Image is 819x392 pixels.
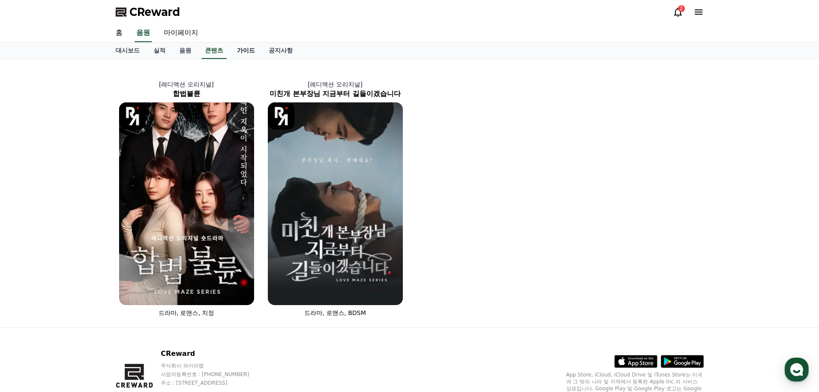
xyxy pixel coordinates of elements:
img: [object Object] Logo [119,102,146,130]
a: CReward [116,5,180,19]
a: 음원 [172,43,198,59]
a: [레디액션 오리지널] 합법불륜 합법불륜 [object Object] Logo 드라마, 로맨스, 치정 [112,73,261,324]
a: 마이페이지 [157,24,205,42]
div: 2 [678,5,685,12]
span: 설정 [133,286,143,293]
p: 사업자등록번호 : [PHONE_NUMBER] [161,371,266,378]
span: 대화 [79,286,89,293]
img: 합법불륜 [119,102,254,305]
span: 홈 [27,286,32,293]
a: 홈 [109,24,129,42]
p: 주식회사 와이피랩 [161,362,266,369]
a: 홈 [3,273,57,294]
a: 콘텐츠 [202,43,227,59]
h2: 합법불륜 [112,89,261,99]
span: 드라마, 로맨스, 치정 [159,309,215,316]
a: 가이드 [230,43,262,59]
p: [레디액션 오리지널] [261,80,410,89]
a: 2 [673,7,683,17]
a: 실적 [147,43,172,59]
a: 대화 [57,273,111,294]
a: 음원 [135,24,152,42]
span: CReward [129,5,180,19]
a: 공지사항 [262,43,300,59]
img: 미친개 본부장님 지금부터 길들이겠습니다 [268,102,403,305]
a: 대시보드 [109,43,147,59]
h2: 미친개 본부장님 지금부터 길들이겠습니다 [261,89,410,99]
p: 주소 : [STREET_ADDRESS] [161,380,266,386]
a: 설정 [111,273,165,294]
p: [레디액션 오리지널] [112,80,261,89]
a: [레디액션 오리지널] 미친개 본부장님 지금부터 길들이겠습니다 미친개 본부장님 지금부터 길들이겠습니다 [object Object] Logo 드라마, 로맨스, BDSM [261,73,410,324]
span: 드라마, 로맨스, BDSM [304,309,366,316]
p: CReward [161,349,266,359]
img: [object Object] Logo [268,102,295,130]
